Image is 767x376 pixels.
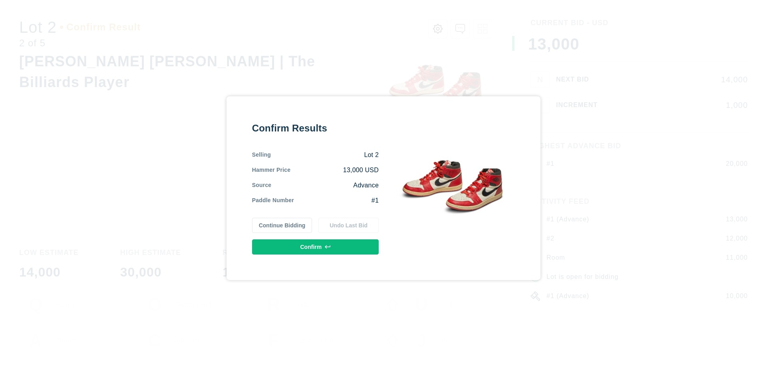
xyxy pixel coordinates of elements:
[318,218,379,233] button: Undo Last Bid
[252,239,379,255] button: Confirm
[252,218,312,233] button: Continue Bidding
[271,151,379,159] div: Lot 2
[252,166,291,175] div: Hammer Price
[252,196,294,205] div: Paddle Number
[252,181,272,190] div: Source
[271,181,379,190] div: Advance
[294,196,379,205] div: #1
[252,122,379,135] div: Confirm Results
[252,151,271,159] div: Selling
[290,166,379,175] div: 13,000 USD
